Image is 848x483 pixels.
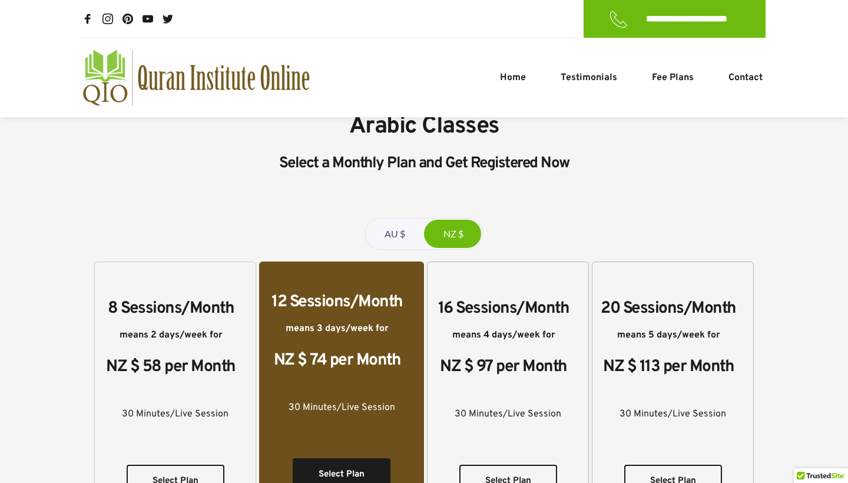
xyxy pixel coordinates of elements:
span: Fee Plans [652,71,694,85]
strong: 20 Sessions/Month [601,298,736,319]
span: NZ $ [443,227,463,241]
span: NZ $ 58 per Month [106,356,236,378]
span: 30 Minutes/Live Session [620,408,726,420]
strong: 12 Sessions/Month [271,292,403,313]
strong: means 2 days/week for [120,329,223,341]
strong: means 5 days/week for [617,329,720,341]
span: Contact [728,71,763,85]
span: 30 Minutes/Live Session [122,408,228,420]
strong: means 4 days/week for [452,329,555,341]
span: Select Plan [319,468,365,482]
strong: 8 Sessions/Month [108,298,234,319]
a: Testimonials [558,71,620,85]
a: Home [497,71,529,85]
span: Home [500,71,526,85]
span: NZ $ 74 per Month [274,350,401,371]
a: Contact [726,71,766,85]
a: Fee Plans [649,71,697,85]
span: AU $ [385,227,405,241]
span: Testimonials [561,71,617,85]
span: NZ $ 97 per Month [440,356,567,378]
span: NZ $ 113 per Month [603,356,734,378]
span: 30 Minutes/Live Session [289,402,395,413]
a: Online [DEMOGRAPHIC_DATA] and Arabic Classes [349,81,717,141]
strong: 16 Sessions/Month [438,298,569,319]
strong: means 3 days/week for [286,323,389,335]
span: 30 Minutes/Live Session [455,408,561,420]
span: Select a Monthly Plan and Get Registered Now [279,154,569,173]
